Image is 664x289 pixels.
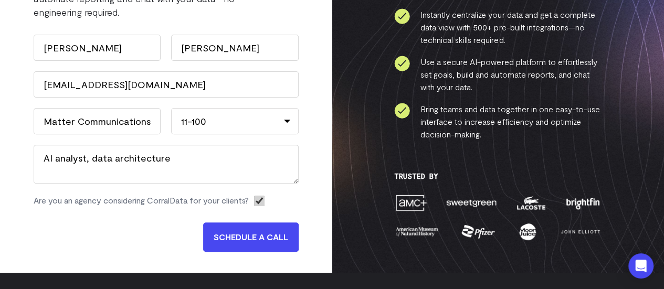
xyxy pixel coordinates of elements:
[34,108,161,134] input: Company name
[171,108,298,134] div: 11-100
[394,103,602,141] li: Bring teams and data together in one easy-to-use interface to increase efficiency and optimize de...
[34,194,249,207] label: Are you an agency considering CorralData for your clients?
[34,71,299,98] input: Work email
[394,172,602,180] h3: Trusted By
[394,56,602,93] li: Use a secure AI-powered platform to effortlessly set goals, build and automate reports, and chat ...
[394,8,602,46] li: Instantly centralize your data and get a complete data view with 500+ pre-built integrations—no t...
[171,35,298,61] input: Last name
[203,222,299,252] input: SCHEDULE A CALL
[628,253,654,279] div: Open Intercom Messenger
[34,35,161,61] input: First name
